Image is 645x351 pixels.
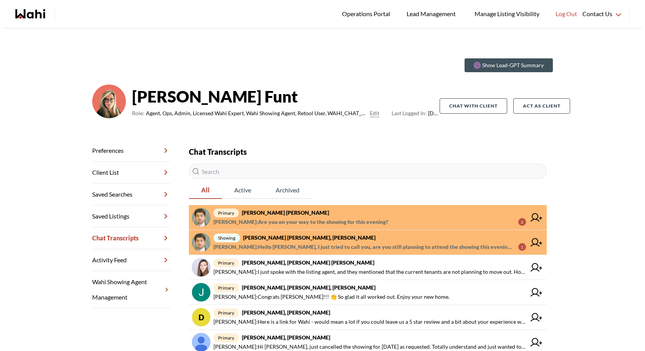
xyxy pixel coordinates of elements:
[263,182,312,199] button: Archived
[482,61,544,69] p: Show Lead-GPT Summary
[189,182,222,198] span: All
[213,317,526,326] span: [PERSON_NAME] : Here is a link for Wahi - would mean a lot if you could leave us a 5 star review ...
[132,85,440,108] strong: [PERSON_NAME] Funt
[213,267,526,276] span: [PERSON_NAME] : I just spoke with the listing agent, and they mentioned that the current tenants ...
[213,292,450,301] span: [PERSON_NAME] : Congrats [PERSON_NAME]!!! 👏 So glad it all worked out. Enjoy your new home.
[92,249,170,271] a: Activity Feed
[192,308,210,326] div: D
[213,333,239,342] span: primary
[192,233,210,252] img: chat avatar
[92,140,170,162] a: Preferences
[465,58,553,72] button: Show Lead-GPT Summary
[146,109,367,118] span: Agent, Ops, Admin, Licensed Wahi Expert, Wahi Showing Agent, Retool User, WAHI_CHAT_MODERATOR
[189,280,547,305] a: primary[PERSON_NAME], [PERSON_NAME], [PERSON_NAME][PERSON_NAME]:Congrats [PERSON_NAME]!!! 👏 So gl...
[472,9,542,19] span: Manage Listing Visibility
[513,98,570,114] button: Act as Client
[189,205,547,230] a: primary[PERSON_NAME] [PERSON_NAME][PERSON_NAME]:Are you on your way to the showing for this eveni...
[92,184,170,205] a: Saved Searches
[92,205,170,227] a: Saved Listings
[189,255,547,280] a: primary[PERSON_NAME], [PERSON_NAME] [PERSON_NAME][PERSON_NAME]:I just spoke with the listing agen...
[242,259,374,266] strong: [PERSON_NAME], [PERSON_NAME] [PERSON_NAME]
[518,218,526,226] div: 2
[132,109,144,118] span: Role:
[222,182,263,198] span: Active
[15,9,45,18] a: Wahi homepage
[518,243,526,251] div: 1
[213,308,239,317] span: primary
[92,84,126,118] img: ef0591e0ebeb142b.png
[189,182,222,199] button: All
[370,109,379,118] button: Edit
[242,284,375,291] strong: [PERSON_NAME], [PERSON_NAME], [PERSON_NAME]
[242,209,329,216] strong: [PERSON_NAME] [PERSON_NAME]
[189,147,247,156] strong: Chat Transcripts
[213,283,239,292] span: primary
[392,110,427,116] span: Last Logged In:
[213,209,239,217] span: primary
[407,9,458,19] span: Lead Management
[189,164,547,179] input: Search
[440,98,507,114] button: Chat with client
[213,233,240,242] span: showing
[92,271,170,308] a: Wahi Showing Agent Management
[189,305,547,330] a: Dprimary[PERSON_NAME], [PERSON_NAME][PERSON_NAME]:Here is a link for Wahi - would mean a lot if y...
[192,283,210,301] img: chat avatar
[556,9,577,19] span: Log Out
[213,217,388,227] span: [PERSON_NAME] : Are you on your way to the showing for this evening?
[213,258,239,267] span: primary
[192,258,210,276] img: chat avatar
[342,9,393,19] span: Operations Portal
[242,309,330,316] strong: [PERSON_NAME], [PERSON_NAME]
[243,234,375,241] strong: [PERSON_NAME] [PERSON_NAME], [PERSON_NAME]
[263,182,312,198] span: Archived
[92,162,170,184] a: Client List
[213,242,512,252] span: [PERSON_NAME] : Hello [PERSON_NAME], I just tried to call you, are you still planning to attend t...
[189,230,547,255] a: showing[PERSON_NAME] [PERSON_NAME], [PERSON_NAME][PERSON_NAME]:Hello [PERSON_NAME], I just tried ...
[392,109,440,118] span: [DATE]
[242,334,330,341] strong: [PERSON_NAME], [PERSON_NAME]
[222,182,263,199] button: Active
[92,227,170,249] a: Chat Transcripts
[192,208,210,227] img: chat avatar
